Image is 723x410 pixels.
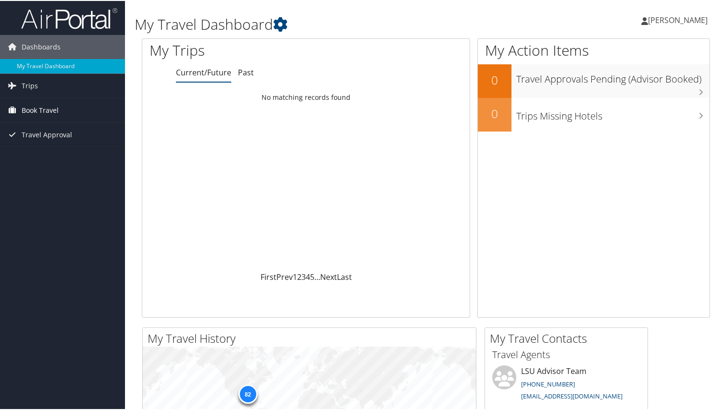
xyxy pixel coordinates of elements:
a: 1 [293,271,297,281]
span: … [314,271,320,281]
h1: My Action Items [478,39,710,60]
a: [PERSON_NAME] [641,5,717,34]
h1: My Trips [150,39,326,60]
a: 0Trips Missing Hotels [478,97,710,131]
a: Last [337,271,352,281]
h2: My Travel Contacts [490,329,648,346]
td: No matching records found [142,88,470,105]
span: [PERSON_NAME] [648,14,708,24]
li: LSU Advisor Team [487,364,645,404]
h1: My Travel Dashboard [135,13,523,34]
a: 5 [310,271,314,281]
h2: 0 [478,105,511,121]
a: Past [238,66,254,77]
span: Dashboards [22,34,61,58]
img: airportal-logo.png [21,6,117,29]
h3: Trips Missing Hotels [516,104,710,122]
a: 2 [297,271,301,281]
h2: My Travel History [148,329,476,346]
span: Book Travel [22,97,59,121]
div: 82 [238,384,257,403]
a: 0Travel Approvals Pending (Advisor Booked) [478,63,710,97]
span: Travel Approval [22,122,72,146]
h2: 0 [478,71,511,87]
a: First [261,271,276,281]
a: Prev [276,271,293,281]
span: Trips [22,73,38,97]
a: 4 [306,271,310,281]
a: Current/Future [176,66,231,77]
a: [PHONE_NUMBER] [521,379,575,387]
a: 3 [301,271,306,281]
h3: Travel Approvals Pending (Advisor Booked) [516,67,710,85]
h3: Travel Agents [492,347,640,361]
a: Next [320,271,337,281]
a: [EMAIL_ADDRESS][DOMAIN_NAME] [521,391,623,399]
